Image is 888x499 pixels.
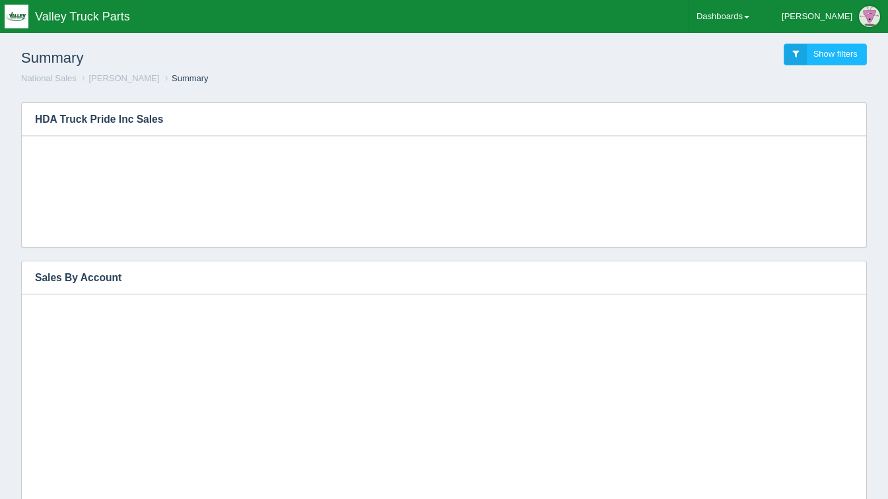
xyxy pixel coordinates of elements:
[5,5,28,28] img: q1blfpkbivjhsugxdrfq.png
[21,73,77,83] a: National Sales
[35,10,130,23] span: Valley Truck Parts
[22,103,846,136] h3: HDA Truck Pride Inc Sales
[88,73,159,83] a: [PERSON_NAME]
[162,73,209,85] li: Summary
[22,261,846,294] h3: Sales By Account
[859,6,880,27] img: Profile Picture
[782,3,852,30] div: [PERSON_NAME]
[784,44,867,65] a: Show filters
[21,44,444,73] h1: Summary
[813,49,858,59] span: Show filters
